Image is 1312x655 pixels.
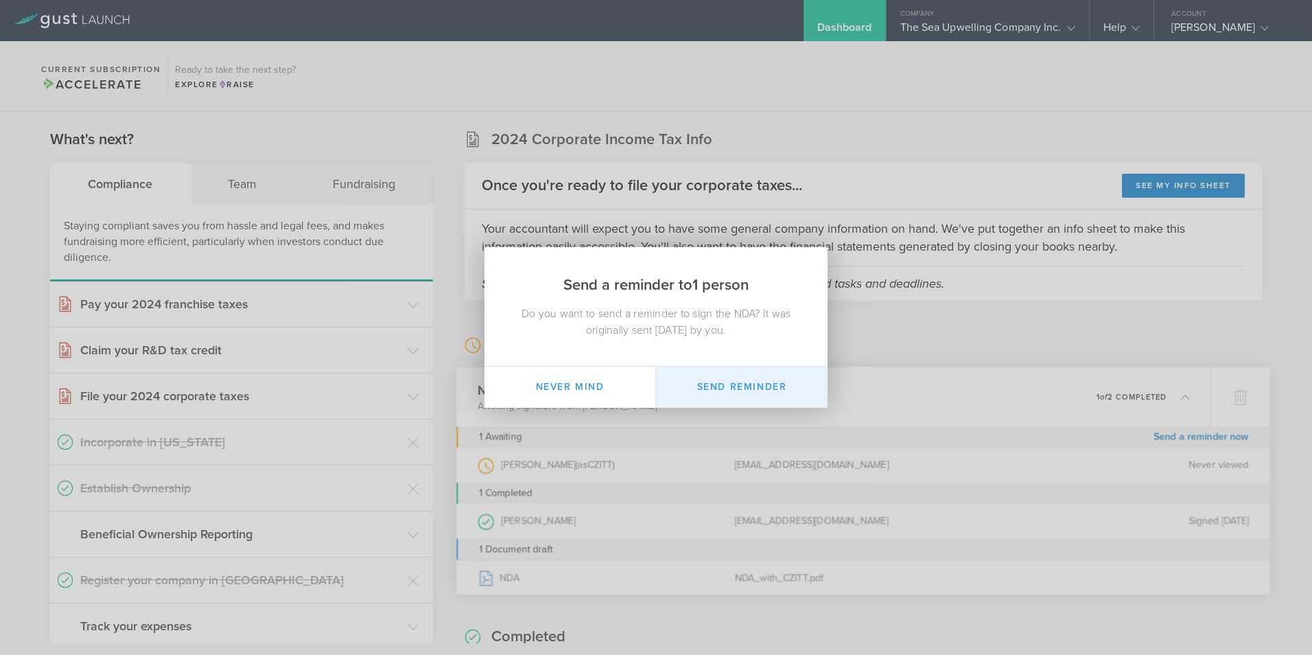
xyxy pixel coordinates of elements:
button: Never mind [484,367,656,408]
h2: Send a reminder to [484,247,828,306]
iframe: Chat Widget [1243,589,1312,655]
span: 1 person [692,276,749,294]
button: Send Reminder [656,367,828,408]
span: Do you want to send a reminder to sign the NDA? It was originally sent [DATE] by you. [522,307,791,337]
